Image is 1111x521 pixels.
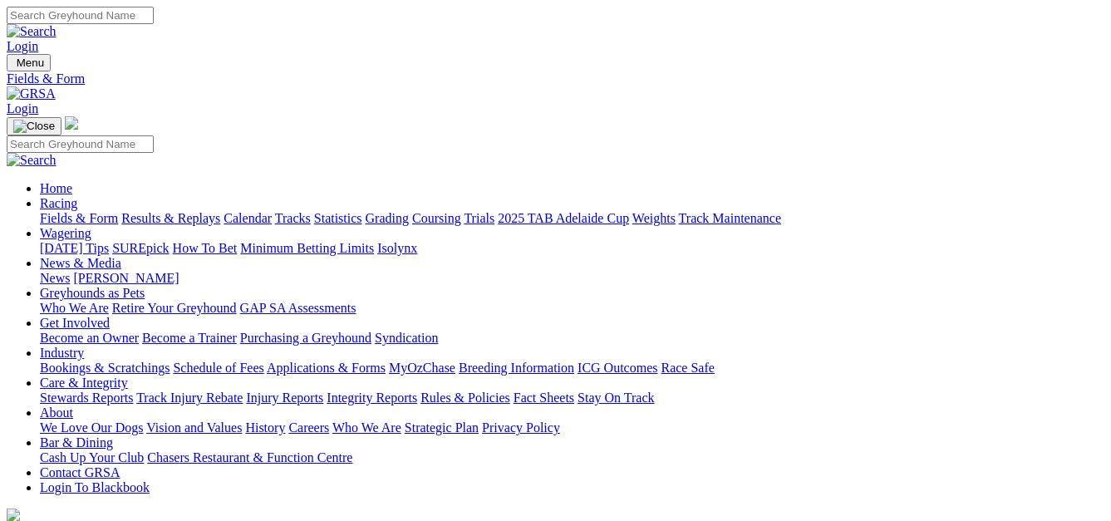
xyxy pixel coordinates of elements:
a: Injury Reports [246,391,323,405]
a: History [245,420,285,435]
a: Weights [632,211,676,225]
a: Fields & Form [40,211,118,225]
a: Coursing [412,211,461,225]
a: 2025 TAB Adelaide Cup [498,211,629,225]
img: Search [7,153,57,168]
a: [PERSON_NAME] [73,271,179,285]
span: Menu [17,57,44,69]
div: Racing [40,211,1104,226]
img: GRSA [7,86,56,101]
input: Search [7,7,154,24]
a: Stay On Track [578,391,654,405]
a: Chasers Restaurant & Function Centre [147,450,352,464]
a: Breeding Information [459,361,574,375]
img: Search [7,24,57,39]
a: Track Injury Rebate [136,391,243,405]
a: Isolynx [377,241,417,255]
div: About [40,420,1104,435]
a: Privacy Policy [482,420,560,435]
a: Fields & Form [7,71,1104,86]
a: Login [7,101,38,116]
div: News & Media [40,271,1104,286]
a: Integrity Reports [327,391,417,405]
a: Login To Blackbook [40,480,150,494]
a: Rules & Policies [420,391,510,405]
div: Industry [40,361,1104,376]
div: Care & Integrity [40,391,1104,405]
a: Racing [40,196,77,210]
a: Cash Up Your Club [40,450,144,464]
a: Calendar [224,211,272,225]
a: About [40,405,73,420]
a: News [40,271,70,285]
a: Wagering [40,226,91,240]
a: Who We Are [40,301,109,315]
a: Greyhounds as Pets [40,286,145,300]
a: Grading [366,211,409,225]
a: Get Involved [40,316,110,330]
a: Statistics [314,211,362,225]
a: Race Safe [661,361,714,375]
a: Become a Trainer [142,331,237,345]
img: Close [13,120,55,133]
a: Fact Sheets [514,391,574,405]
a: How To Bet [173,241,238,255]
a: Contact GRSA [40,465,120,479]
div: Bar & Dining [40,450,1104,465]
a: SUREpick [112,241,169,255]
img: logo-grsa-white.png [65,116,78,130]
a: Trials [464,211,494,225]
a: Schedule of Fees [173,361,263,375]
a: Login [7,39,38,53]
a: Bookings & Scratchings [40,361,170,375]
a: Careers [288,420,329,435]
a: Tracks [275,211,311,225]
div: Greyhounds as Pets [40,301,1104,316]
a: Home [40,181,72,195]
a: Industry [40,346,84,360]
a: Syndication [375,331,438,345]
div: Get Involved [40,331,1104,346]
a: [DATE] Tips [40,241,109,255]
a: Retire Your Greyhound [112,301,237,315]
a: Purchasing a Greyhound [240,331,371,345]
a: Stewards Reports [40,391,133,405]
a: Who We Are [332,420,401,435]
a: GAP SA Assessments [240,301,356,315]
a: Vision and Values [146,420,242,435]
a: MyOzChase [389,361,455,375]
button: Toggle navigation [7,54,51,71]
button: Toggle navigation [7,117,61,135]
a: Applications & Forms [267,361,386,375]
a: Strategic Plan [405,420,479,435]
a: Results & Replays [121,211,220,225]
a: Minimum Betting Limits [240,241,374,255]
a: Bar & Dining [40,435,113,450]
a: ICG Outcomes [578,361,657,375]
a: Become an Owner [40,331,139,345]
div: Wagering [40,241,1104,256]
a: Track Maintenance [679,211,781,225]
a: Care & Integrity [40,376,128,390]
input: Search [7,135,154,153]
a: We Love Our Dogs [40,420,143,435]
a: News & Media [40,256,121,270]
